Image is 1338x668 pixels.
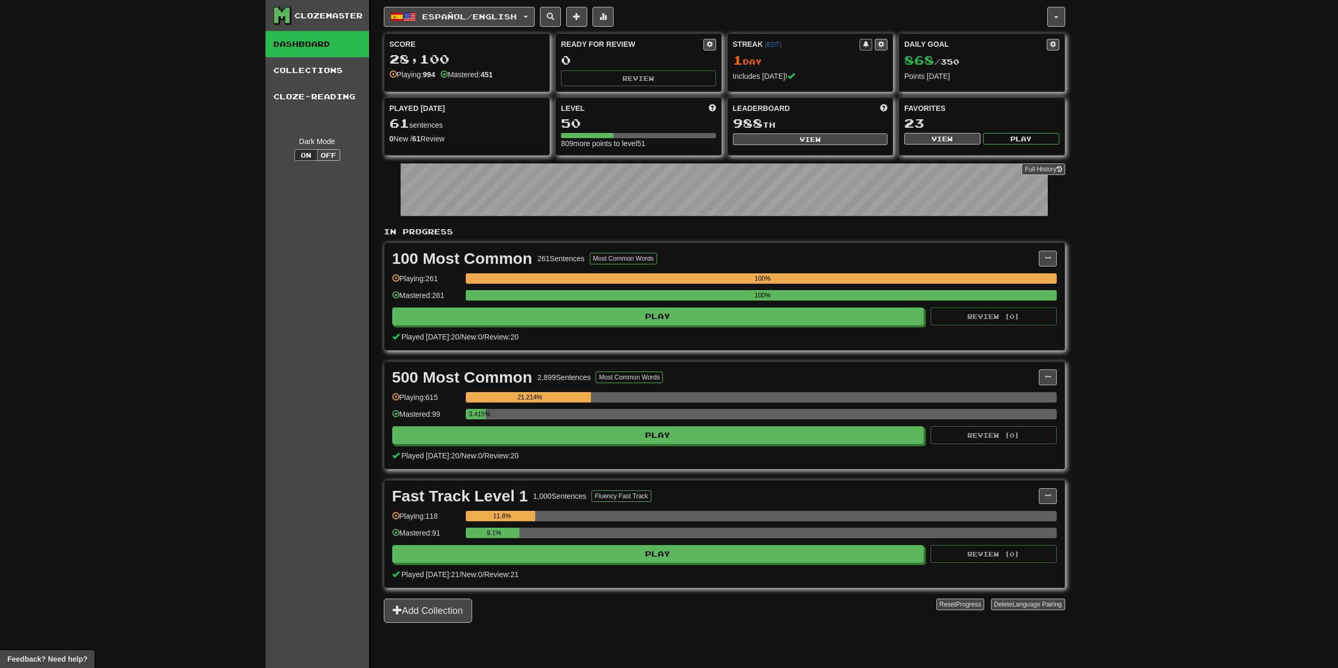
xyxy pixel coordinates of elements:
span: Played [DATE] [390,103,445,114]
span: 61 [390,116,410,130]
div: Clozemaster [294,11,363,21]
span: / [459,570,462,579]
span: / [459,333,462,341]
button: Review [561,70,716,86]
div: Playing: 261 [392,273,461,291]
div: Playing: 118 [392,511,461,528]
div: Includes [DATE]! [733,71,888,81]
span: Review: 20 [484,333,518,341]
button: View [733,133,888,145]
span: Language Pairing [1012,601,1061,608]
div: sentences [390,117,545,130]
button: Play [392,307,924,325]
div: th [733,117,888,130]
strong: 994 [423,70,435,79]
div: Day [733,54,888,67]
div: Dark Mode [273,136,361,147]
button: Review (0) [931,545,1057,563]
a: Dashboard [265,31,369,57]
span: / [459,451,462,460]
a: Full History [1022,163,1065,175]
div: 809 more points to level 51 [561,138,716,149]
div: 100 Most Common [392,251,533,266]
span: Leaderboard [733,103,790,114]
div: 100% [469,273,1057,284]
div: 261 Sentences [537,253,585,264]
div: 3.415% [469,409,486,419]
button: Most Common Words [596,372,663,383]
div: Mastered: [441,69,493,80]
span: 988 [733,116,763,130]
button: Play [392,426,924,444]
span: Español / English [422,12,517,21]
span: Played [DATE]: 21 [401,570,459,579]
strong: 0 [390,135,394,143]
div: Favorites [904,103,1059,114]
div: 28,100 [390,53,545,66]
span: New: 0 [462,333,483,341]
div: Playing: [390,69,435,80]
button: Review (0) [931,426,1057,444]
span: This week in points, UTC [880,103,887,114]
div: 21.214% [469,392,591,403]
span: / 350 [904,57,959,66]
button: Add Collection [384,599,472,623]
div: 9.1% [469,528,519,538]
div: Fast Track Level 1 [392,488,528,504]
div: Mastered: 261 [392,290,461,307]
span: / [482,451,484,460]
button: Off [317,149,340,161]
button: Review (0) [931,307,1057,325]
div: 100% [469,290,1057,301]
strong: 451 [481,70,493,79]
a: (EDT) [765,41,782,48]
div: 11.8% [469,511,535,521]
button: Español/English [384,7,535,27]
span: New: 0 [462,570,483,579]
div: 1,000 Sentences [533,491,586,501]
div: Streak [733,39,860,49]
span: Open feedback widget [7,654,87,664]
div: 500 Most Common [392,369,533,385]
span: / [482,570,484,579]
div: Mastered: 91 [392,528,461,545]
span: / [482,333,484,341]
button: Fluency Fast Track [591,490,651,502]
div: Ready for Review [561,39,703,49]
span: New: 0 [462,451,483,460]
span: 868 [904,53,934,67]
button: On [294,149,318,161]
div: Playing: 615 [392,392,461,409]
div: Points [DATE] [904,71,1059,81]
span: Progress [956,601,981,608]
strong: 61 [412,135,421,143]
div: 50 [561,117,716,130]
span: 1 [733,53,743,67]
div: Mastered: 99 [392,409,461,426]
p: In Progress [384,227,1065,237]
span: Played [DATE]: 20 [401,451,459,460]
div: 0 [561,54,716,67]
button: Search sentences [540,7,561,27]
button: DeleteLanguage Pairing [991,599,1065,610]
button: View [904,133,980,145]
a: Cloze-Reading [265,84,369,110]
button: Play [983,133,1059,145]
div: 2,899 Sentences [537,372,590,383]
span: Review: 21 [484,570,518,579]
button: Play [392,545,924,563]
button: ResetProgress [936,599,984,610]
div: New / Review [390,133,545,144]
div: 23 [904,117,1059,130]
a: Collections [265,57,369,84]
span: Level [561,103,585,114]
button: More stats [593,7,614,27]
div: Daily Goal [904,39,1047,50]
span: Played [DATE]: 20 [401,333,459,341]
button: Add sentence to collection [566,7,587,27]
span: Review: 20 [484,451,518,460]
button: Most Common Words [590,253,657,264]
span: Score more points to level up [709,103,716,114]
div: Score [390,39,545,49]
